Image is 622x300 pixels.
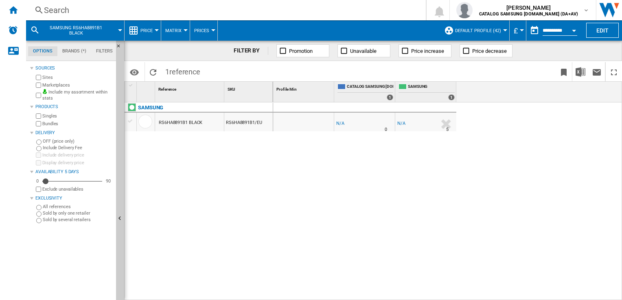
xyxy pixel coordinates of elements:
[34,178,41,184] div: 0
[138,103,163,113] div: Click to filter on that brand
[35,65,113,72] div: Sources
[36,218,42,223] input: Sold by several retailers
[567,22,581,37] button: Open calendar
[526,22,543,39] button: md-calendar
[42,89,47,94] img: mysite-bg-18x18.png
[138,82,155,94] div: Sort None
[43,217,113,223] label: Sold by several retailers
[36,113,41,119] input: Singles
[455,20,505,41] button: Default profile (42)
[194,20,213,41] button: Prices
[228,87,235,91] span: SKU
[42,89,113,102] label: Include my assortment within stats
[350,48,377,54] span: Unavailable
[35,195,113,202] div: Exclusivity
[276,87,297,91] span: Profile Min
[165,20,186,41] button: Matrix
[510,20,526,41] md-menu: Currency
[28,46,57,56] md-tab-item: Options
[194,28,209,33] span: Prices
[226,82,273,94] div: Sort None
[43,204,113,210] label: All references
[411,48,444,54] span: Price increase
[42,160,113,166] label: Display delivery price
[572,62,589,81] button: Download in Excel
[408,84,455,91] span: SAMSUNG
[43,20,117,41] button: SAMSUNG RS6HA8891B1 BLACK
[159,113,202,132] div: RS6HA8891B1 BLACK
[35,169,113,175] div: Availability 5 Days
[36,160,41,165] input: Display delivery price
[514,26,518,35] span: £
[140,28,153,33] span: Price
[57,46,91,56] md-tab-item: Brands (*)
[158,87,176,91] span: Reference
[42,113,113,119] label: Singles
[42,177,102,185] md-slider: Availability
[397,82,456,102] div: SAMSUNG 1 offers sold by SAMSUNG
[36,152,41,158] input: Include delivery price
[145,62,161,81] button: Reload
[42,82,113,88] label: Marketplaces
[586,23,619,38] button: Edit
[91,46,118,56] md-tab-item: Filters
[456,2,473,18] img: profile.jpg
[234,47,268,55] div: FILTER BY
[169,67,200,76] span: reference
[455,28,501,33] span: Default profile (42)
[347,84,393,91] span: CATALOG SAMSUNG [DOMAIN_NAME] (DA+AV)
[43,210,113,216] label: Sold by only one retailer
[589,62,605,81] button: Send this report by email
[460,44,512,57] button: Price decrease
[44,4,405,16] div: Search
[157,82,224,94] div: Reference Sort None
[36,211,42,217] input: Sold by only one retailer
[42,74,113,80] label: Sites
[336,120,344,128] div: N/A
[36,187,41,192] input: Display delivery price
[36,121,41,126] input: Bundles
[276,44,329,57] button: Promotion
[36,205,42,210] input: All references
[337,44,390,57] button: Unavailable
[36,83,41,88] input: Marketplaces
[606,62,622,81] button: Maximize
[226,82,273,94] div: SKU Sort None
[161,62,204,79] span: 1
[514,20,522,41] button: £
[336,82,395,102] div: CATALOG SAMSUNG [DOMAIN_NAME] (DA+AV) 1 offers sold by CATALOG SAMSUNG UK.IE (DA+AV)
[448,94,455,100] div: 1 offers sold by SAMSUNG
[157,82,224,94] div: Sort None
[224,113,273,131] div: RS6HA8891B1/EU
[140,20,157,41] button: Price
[43,25,109,36] span: SAMSUNG RS6HA8891B1 BLACK
[42,186,113,192] label: Exclude unavailables
[472,48,507,54] span: Price decrease
[42,152,113,158] label: Include delivery price
[104,178,113,184] div: 90
[8,25,18,35] img: alerts-logo.svg
[289,48,313,54] span: Promotion
[36,75,41,80] input: Sites
[385,126,387,134] div: Delivery Time : 0 day
[129,20,157,41] div: Price
[165,28,182,33] span: Matrix
[35,104,113,110] div: Products
[43,138,113,144] label: OFF (price only)
[30,20,120,41] div: SAMSUNG RS6HA8891B1 BLACK
[275,82,334,94] div: Sort None
[446,126,449,134] div: Delivery Time : 5 days
[399,44,451,57] button: Price increase
[275,82,334,94] div: Profile Min Sort None
[36,146,42,151] input: Include Delivery Fee
[116,41,126,55] button: Hide
[36,90,41,100] input: Include my assortment within stats
[36,139,42,145] input: OFF (price only)
[42,121,113,127] label: Bundles
[43,145,113,151] label: Include Delivery Fee
[479,4,578,12] span: [PERSON_NAME]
